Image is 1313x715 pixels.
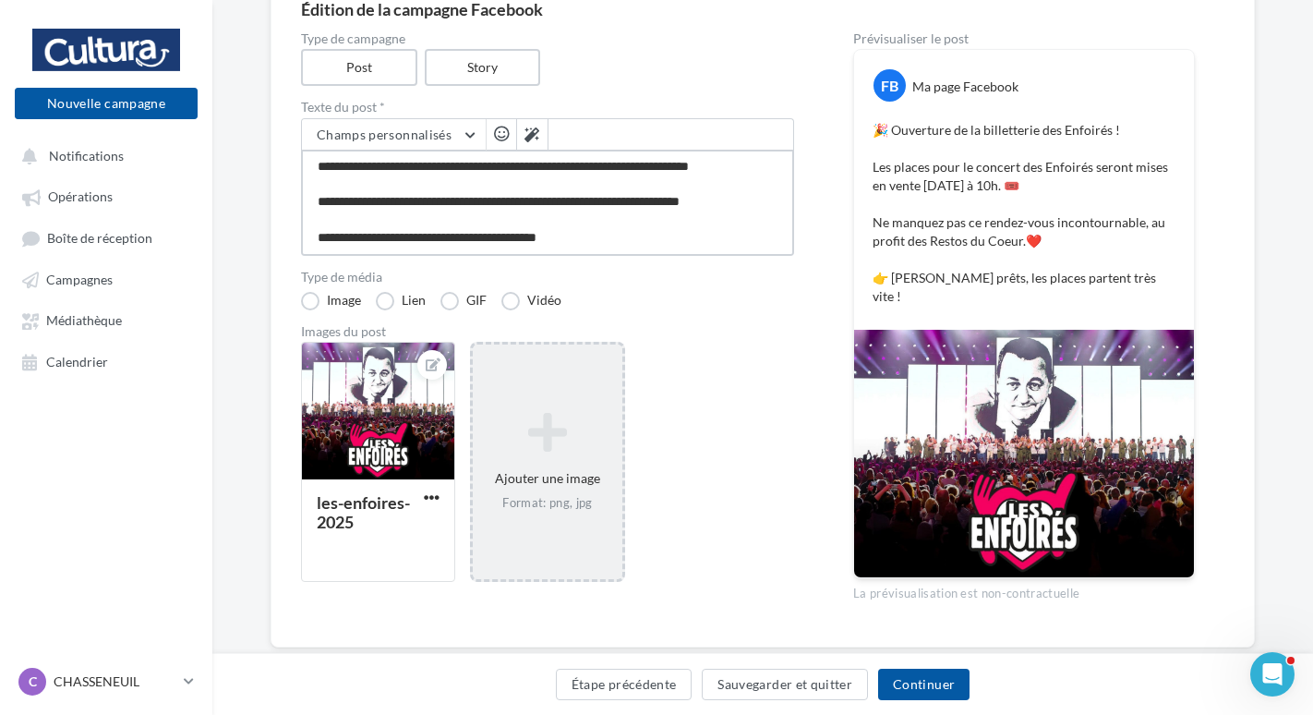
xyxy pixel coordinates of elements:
span: Boîte de réception [47,230,152,246]
label: Story [425,49,541,86]
label: Post [301,49,417,86]
button: Notifications [11,139,194,172]
button: Champs personnalisés [302,119,486,151]
div: Prévisualiser le post [853,32,1195,45]
label: Vidéo [501,292,561,310]
span: C [29,673,37,691]
div: les-enfoires-2025 [317,492,410,532]
p: CHASSENEUIL [54,673,176,691]
div: La prévisualisation est non-contractuelle [853,578,1195,602]
iframe: Intercom live chat [1250,652,1295,697]
button: Continuer [878,669,970,700]
a: Campagnes [11,262,201,296]
p: 🎉 Ouverture de la billetterie des Enfoirés ! Les places pour le concert des Enfoirés seront mises... [873,121,1175,306]
div: Images du post [301,325,794,338]
label: GIF [440,292,487,310]
label: Lien [376,292,426,310]
div: Édition de la campagne Facebook [301,1,1224,18]
span: Calendrier [46,354,108,370]
a: C CHASSENEUIL [15,664,198,699]
label: Type de campagne [301,32,794,45]
span: Champs personnalisés [317,127,452,142]
div: Ma page Facebook [912,78,1018,96]
span: Médiathèque [46,313,122,329]
div: FB [873,69,906,102]
span: Campagnes [46,272,113,287]
span: Opérations [48,189,113,205]
button: Étape précédente [556,669,693,700]
label: Image [301,292,361,310]
a: Opérations [11,179,201,212]
button: Nouvelle campagne [15,88,198,119]
a: Boîte de réception [11,221,201,255]
a: Calendrier [11,345,201,378]
button: Sauvegarder et quitter [702,669,868,700]
a: Médiathèque [11,303,201,336]
label: Texte du post * [301,101,794,114]
label: Type de média [301,271,794,284]
span: Notifications [49,148,124,164]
